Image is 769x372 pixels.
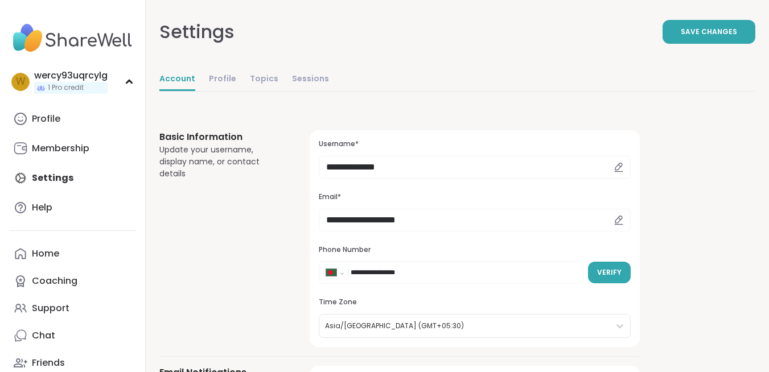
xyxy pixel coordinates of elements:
div: Profile [32,113,60,125]
div: wercy93uqrcylg [34,69,108,82]
span: w [16,75,26,89]
div: Home [32,247,59,260]
div: Update your username, display name, or contact details [159,144,282,180]
a: Account [159,68,195,91]
h3: Username* [319,139,631,149]
a: Topics [250,68,278,91]
div: Friends [32,357,65,369]
div: Chat [32,329,55,342]
h3: Phone Number [319,245,631,255]
a: Help [9,194,136,221]
div: Coaching [32,275,77,287]
button: Save Changes [663,20,755,44]
img: ShareWell Nav Logo [9,18,136,58]
div: Support [32,302,69,315]
div: Settings [159,18,235,46]
span: Verify [597,267,622,278]
span: 1 Pro credit [48,83,84,93]
span: Save Changes [681,27,737,37]
h3: Basic Information [159,130,282,144]
a: Coaching [9,267,136,295]
a: Support [9,295,136,322]
a: Chat [9,322,136,349]
a: Home [9,240,136,267]
a: Sessions [292,68,329,91]
a: Membership [9,135,136,162]
h3: Email* [319,192,631,202]
div: Membership [32,142,89,155]
a: Profile [209,68,236,91]
h3: Time Zone [319,297,631,307]
div: Help [32,201,52,214]
a: Profile [9,105,136,133]
button: Verify [588,262,631,283]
